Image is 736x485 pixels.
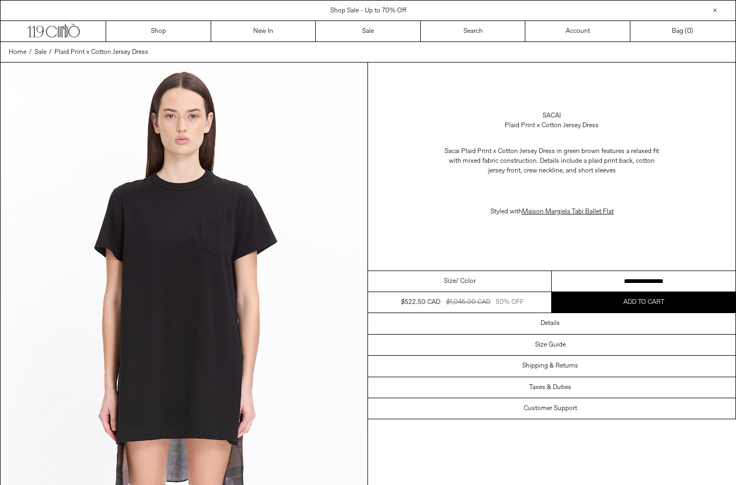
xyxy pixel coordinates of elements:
[623,298,664,307] span: Add to cart
[29,47,32,57] span: /
[444,276,456,286] span: Size
[49,47,52,57] span: /
[630,21,735,41] a: Bag ()
[106,21,211,41] a: Shop
[444,202,659,222] p: Styled with
[211,21,316,41] a: New In
[9,47,26,57] a: Home
[540,320,560,327] h3: Details
[496,297,524,307] div: 50% OFF
[524,405,577,412] h3: Customer Support
[522,362,578,370] h3: Shipping & Returns
[456,276,476,286] span: / Color
[525,21,630,41] a: Account
[330,6,406,15] a: Shop Sale - Up to 70% Off
[535,341,566,349] h3: Size Guide
[543,111,561,121] a: Sacai
[9,48,26,57] span: Home
[316,21,421,41] a: Sale
[687,26,693,36] span: )
[54,47,148,57] a: Plaid Print x Cotton Jersey Dress
[444,141,659,181] p: Sacai Plaid Print x Cotton Jersey Dress in green brown features a relaxed fit with mixed fabric c...
[505,121,599,130] div: Plaid Print x Cotton Jersey Dress
[529,384,571,391] h3: Taxes & Duties
[552,292,735,313] button: Add to cart
[522,207,614,216] a: Maison Margiela Tabi Ballet Flat
[34,47,46,57] a: Sale
[54,48,148,57] span: Plaid Print x Cotton Jersey Dress
[421,21,526,41] a: Search
[34,48,46,57] span: Sale
[687,27,691,36] span: 0
[401,297,440,307] div: $522.50 CAD
[446,297,490,307] div: $1,045.00 CAD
